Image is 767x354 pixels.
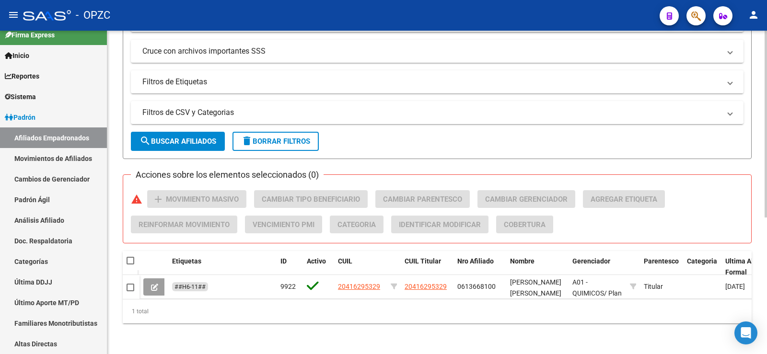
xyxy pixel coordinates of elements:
mat-expansion-panel-header: Filtros de Etiquetas [131,70,744,93]
mat-expansion-panel-header: Cruce con archivos importantes SSS [131,40,744,63]
span: Inicio [5,50,29,61]
span: Ultima Alta Formal [725,257,759,276]
span: Nro Afiliado [457,257,494,265]
button: Agregar Etiqueta [583,190,665,208]
span: CUIL Titular [405,257,441,265]
datatable-header-cell: Categoria [683,251,721,283]
button: Cambiar Parentesco [375,190,470,208]
button: Vencimiento PMI [245,216,322,233]
span: Cambiar Parentesco [383,195,462,204]
mat-icon: menu [8,9,19,21]
button: Reinformar Movimiento [131,216,237,233]
datatable-header-cell: Etiquetas [168,251,277,283]
span: Categoria [687,257,717,265]
span: Titular [644,283,663,290]
span: Identificar Modificar [399,220,481,229]
button: Buscar Afiliados [131,132,225,151]
span: Vencimiento PMI [253,220,314,229]
button: Movimiento Masivo [147,190,246,208]
span: Cambiar Tipo Beneficiario [262,195,360,204]
span: Movimiento Masivo [166,195,239,204]
datatable-header-cell: ID [277,251,303,283]
datatable-header-cell: Nombre [506,251,569,283]
span: Borrar Filtros [241,137,310,146]
span: Reportes [5,71,39,81]
span: Reinformar Movimiento [139,220,230,229]
div: 1 total [123,299,752,323]
mat-icon: add [152,194,164,205]
mat-icon: person [748,9,759,21]
span: Activo [307,257,326,265]
span: Cobertura [504,220,546,229]
span: Nombre [510,257,535,265]
span: [PERSON_NAME] [PERSON_NAME] [510,278,561,297]
span: 0613668100 [457,283,496,290]
span: ID [280,257,287,265]
datatable-header-cell: CUIL Titular [401,251,453,283]
span: 20416295329 [338,283,380,290]
button: Cambiar Gerenciador [477,190,575,208]
h3: Acciones sobre los elementos seleccionados (0) [131,168,324,182]
div: [DATE] [725,281,766,292]
span: Categoria [337,220,376,229]
datatable-header-cell: Nro Afiliado [453,251,506,283]
button: Borrar Filtros [232,132,319,151]
span: Cambiar Gerenciador [485,195,568,204]
div: Open Intercom Messenger [734,321,757,344]
span: A01 - QUIMICOS [572,278,604,297]
span: 9922 [280,283,296,290]
button: Categoria [330,216,383,233]
mat-expansion-panel-header: Filtros de CSV y Categorias [131,101,744,124]
span: Etiquetas [172,257,201,265]
span: Parentesco [644,257,679,265]
mat-icon: warning [131,194,142,205]
datatable-header-cell: Parentesco [640,251,683,283]
button: Identificar Modificar [391,216,488,233]
mat-icon: search [139,135,151,147]
span: Sistema [5,91,36,102]
datatable-header-cell: Activo [303,251,334,283]
span: CUIL [338,257,352,265]
mat-panel-title: Filtros de CSV y Categorias [142,107,721,118]
span: Firma Express [5,30,55,40]
span: ##H6-11## [174,283,206,290]
span: Buscar Afiliados [139,137,216,146]
mat-panel-title: Filtros de Etiquetas [142,77,721,87]
datatable-header-cell: CUIL [334,251,387,283]
mat-icon: delete [241,135,253,147]
span: - OPZC [76,5,110,26]
span: Gerenciador [572,257,610,265]
span: Agregar Etiqueta [591,195,657,204]
span: Padrón [5,112,35,123]
mat-panel-title: Cruce con archivos importantes SSS [142,46,721,57]
button: Cobertura [496,216,553,233]
button: Cambiar Tipo Beneficiario [254,190,368,208]
span: 20416295329 [405,283,447,290]
datatable-header-cell: Gerenciador [569,251,626,283]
